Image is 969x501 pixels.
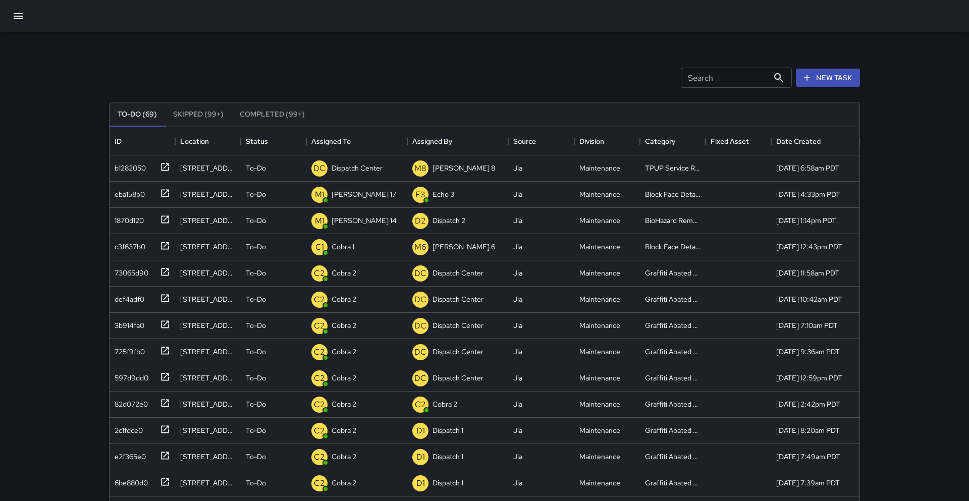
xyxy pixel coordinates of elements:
[332,215,397,226] p: [PERSON_NAME] 14
[332,452,356,462] p: Cobra 2
[645,268,701,278] div: Graffiti Abated Large
[332,242,354,252] p: Cobra 1
[645,347,701,357] div: Graffiti Abated Large
[579,320,620,330] div: Maintenance
[433,268,483,278] p: Dispatch Center
[513,189,522,199] div: Jia
[180,127,209,155] div: Location
[246,425,266,435] p: To-Do
[776,163,839,173] div: 8/20/2025, 6:58am PDT
[111,238,145,252] div: c3f637b0
[776,478,840,488] div: 8/14/2025, 7:39am PDT
[175,127,241,155] div: Location
[513,127,536,155] div: Source
[776,320,838,330] div: 8/19/2025, 7:10am PDT
[416,477,425,489] p: D1
[579,127,604,155] div: Division
[115,127,122,155] div: ID
[246,242,266,252] p: To-Do
[433,452,463,462] p: Dispatch 1
[180,189,236,199] div: 2355 Broadway
[433,242,495,252] p: [PERSON_NAME] 6
[246,163,266,173] p: To-Do
[776,452,840,462] div: 8/14/2025, 7:49am PDT
[246,127,268,155] div: Status
[513,320,522,330] div: Jia
[246,347,266,357] p: To-Do
[415,189,425,201] p: E3
[314,294,325,306] p: C2
[645,294,701,304] div: Graffiti Abated Large
[111,290,144,304] div: def4adf0
[433,478,463,488] p: Dispatch 1
[776,399,840,409] div: 8/14/2025, 2:42pm PDT
[776,347,840,357] div: 8/18/2025, 9:36am PDT
[513,294,522,304] div: Jia
[311,127,351,155] div: Assigned To
[645,425,701,435] div: Graffiti Abated Large
[645,452,701,462] div: Graffiti Abated Large
[246,373,266,383] p: To-Do
[111,264,148,278] div: 73065d90
[111,474,148,488] div: 6be880d0
[776,189,840,199] div: 8/19/2025, 4:33pm PDT
[315,189,325,201] p: M1
[332,399,356,409] p: Cobra 2
[246,320,266,330] p: To-Do
[180,163,236,173] div: 1816 Telegraph Avenue
[645,127,675,155] div: Category
[232,102,313,127] button: Completed (99+)
[315,241,324,253] p: C1
[776,242,842,252] div: 8/19/2025, 12:43pm PDT
[513,242,522,252] div: Jia
[414,241,426,253] p: M6
[332,425,356,435] p: Cobra 2
[513,163,522,173] div: Jia
[315,215,325,227] p: M1
[314,451,325,463] p: C2
[111,448,146,462] div: e2f365e0
[579,373,620,383] div: Maintenance
[433,373,483,383] p: Dispatch Center
[414,162,426,175] p: M8
[246,452,266,462] p: To-Do
[579,163,620,173] div: Maintenance
[711,127,749,155] div: Fixed Asset
[314,346,325,358] p: C2
[513,215,522,226] div: Jia
[314,425,325,437] p: C2
[414,372,426,384] p: DC
[332,320,356,330] p: Cobra 2
[645,215,701,226] div: BioHazard Removed
[180,268,236,278] div: 2150 Franklin Street
[414,320,426,332] p: DC
[111,369,148,383] div: 597d9dd0
[314,399,325,411] p: C2
[513,452,522,462] div: Jia
[332,294,356,304] p: Cobra 2
[513,425,522,435] div: Jia
[111,185,145,199] div: eba158b0
[111,159,146,173] div: b1282050
[332,347,356,357] p: Cobra 2
[414,294,426,306] p: DC
[412,127,452,155] div: Assigned By
[165,102,232,127] button: Skipped (99+)
[645,399,701,409] div: Graffiti Abated Large
[508,127,574,155] div: Source
[180,215,236,226] div: 629 Franklin Street
[513,347,522,357] div: Jia
[246,478,266,488] p: To-Do
[433,215,465,226] p: Dispatch 2
[579,425,620,435] div: Maintenance
[314,477,325,489] p: C2
[180,399,236,409] div: 1500 Broadway
[332,189,396,199] p: [PERSON_NAME] 17
[645,373,701,383] div: Graffiti Abated Large
[776,127,821,155] div: Date Created
[574,127,640,155] div: Division
[415,215,426,227] p: D2
[579,268,620,278] div: Maintenance
[314,267,325,280] p: C2
[433,163,495,173] p: [PERSON_NAME] 8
